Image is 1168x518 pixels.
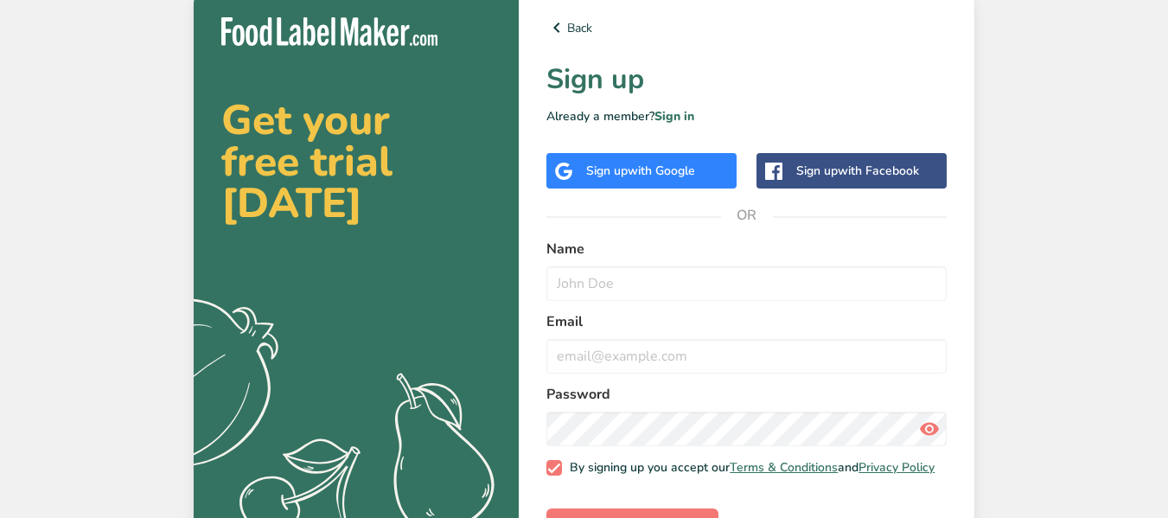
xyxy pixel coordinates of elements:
[546,17,947,38] a: Back
[546,239,947,259] label: Name
[546,384,947,405] label: Password
[546,107,947,125] p: Already a member?
[221,99,491,224] h2: Get your free trial [DATE]
[838,163,919,179] span: with Facebook
[546,59,947,100] h1: Sign up
[586,162,695,180] div: Sign up
[654,108,694,125] a: Sign in
[221,17,437,46] img: Food Label Maker
[796,162,919,180] div: Sign up
[562,460,935,476] span: By signing up you accept our and
[546,266,947,301] input: John Doe
[546,311,947,332] label: Email
[628,163,695,179] span: with Google
[730,459,838,476] a: Terms & Conditions
[858,459,935,476] a: Privacy Policy
[721,189,773,241] span: OR
[546,339,947,374] input: email@example.com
